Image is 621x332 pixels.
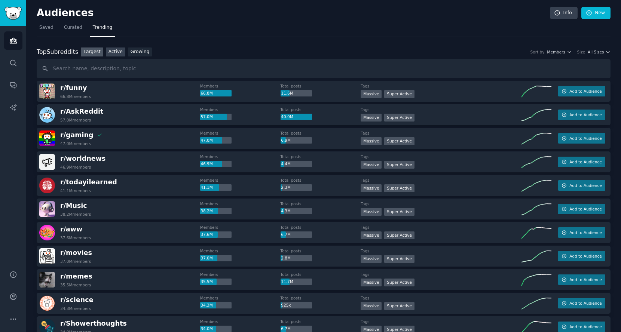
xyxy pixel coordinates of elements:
[361,231,382,239] div: Massive
[281,114,312,120] div: 40.0M
[569,183,602,188] span: Add to Audience
[60,131,94,139] span: r/ gaming
[60,273,92,280] span: r/ memes
[60,259,91,264] div: 37.0M members
[39,248,55,264] img: movies
[200,90,232,97] div: 66.8M
[558,180,605,191] button: Add to Audience
[384,90,414,98] div: Super Active
[4,7,22,20] img: GummySearch logo
[60,165,91,170] div: 46.9M members
[128,47,152,57] a: Growing
[60,225,82,233] span: r/ aww
[39,201,55,217] img: Music
[39,130,55,146] img: gaming
[39,24,53,31] span: Saved
[577,49,585,55] div: Size
[569,230,602,235] span: Add to Audience
[60,202,87,209] span: r/ Music
[569,301,602,306] span: Add to Audience
[281,272,361,277] dt: Total posts
[569,89,602,94] span: Add to Audience
[361,295,521,301] dt: Tags
[60,249,92,256] span: r/ movies
[81,47,103,57] a: Largest
[37,22,56,37] a: Saved
[558,86,605,96] button: Add to Audience
[60,282,91,288] div: 35.5M members
[361,279,382,286] div: Massive
[60,212,91,217] div: 38.2M members
[361,272,521,277] dt: Tags
[106,47,125,57] a: Active
[281,225,361,230] dt: Total posts
[200,130,281,136] dt: Members
[60,141,91,146] div: 47.0M members
[37,47,78,57] div: Top Subreddits
[281,231,312,238] div: 6.7M
[281,178,361,183] dt: Total posts
[547,49,572,55] button: Members
[39,154,55,170] img: worldnews
[581,7,611,19] a: New
[558,133,605,144] button: Add to Audience
[60,108,103,115] span: r/ AskReddit
[39,295,55,311] img: science
[361,319,521,324] dt: Tags
[569,253,602,259] span: Add to Audience
[200,302,232,309] div: 34.3M
[200,225,281,230] dt: Members
[281,161,312,167] div: 4.4M
[281,107,361,112] dt: Total posts
[361,90,382,98] div: Massive
[558,204,605,214] button: Add to Audience
[530,49,545,55] div: Sort by
[569,159,602,165] span: Add to Audience
[37,59,611,78] input: Search name, description, topic
[64,24,82,31] span: Curated
[200,208,232,215] div: 38.2M
[361,248,521,253] dt: Tags
[60,94,91,99] div: 66.8M members
[281,201,361,206] dt: Total posts
[384,114,414,122] div: Super Active
[361,137,382,145] div: Massive
[361,225,521,230] dt: Tags
[361,201,521,206] dt: Tags
[281,184,312,191] div: 2.3M
[558,298,605,308] button: Add to Audience
[558,322,605,332] button: Add to Audience
[60,117,91,123] div: 57.0M members
[281,137,312,144] div: 6.9M
[588,49,611,55] button: All Sizes
[361,107,521,112] dt: Tags
[200,154,281,159] dt: Members
[384,137,414,145] div: Super Active
[60,306,91,311] div: 34.3M members
[361,130,521,136] dt: Tags
[200,201,281,206] dt: Members
[569,206,602,212] span: Add to Audience
[200,114,232,120] div: 57.0M
[361,184,382,192] div: Massive
[384,208,414,216] div: Super Active
[281,255,312,262] div: 2.8M
[361,83,521,89] dt: Tags
[60,296,93,304] span: r/ science
[558,274,605,285] button: Add to Audience
[39,272,55,288] img: memes
[361,114,382,122] div: Massive
[200,184,232,191] div: 41.1M
[90,22,115,37] a: Trending
[384,279,414,286] div: Super Active
[61,22,85,37] a: Curated
[569,277,602,282] span: Add to Audience
[200,161,232,167] div: 46.9M
[200,319,281,324] dt: Members
[60,84,87,92] span: r/ funny
[361,161,382,169] div: Massive
[550,7,578,19] a: Info
[281,130,361,136] dt: Total posts
[37,7,550,19] h2: Audiences
[558,227,605,238] button: Add to Audience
